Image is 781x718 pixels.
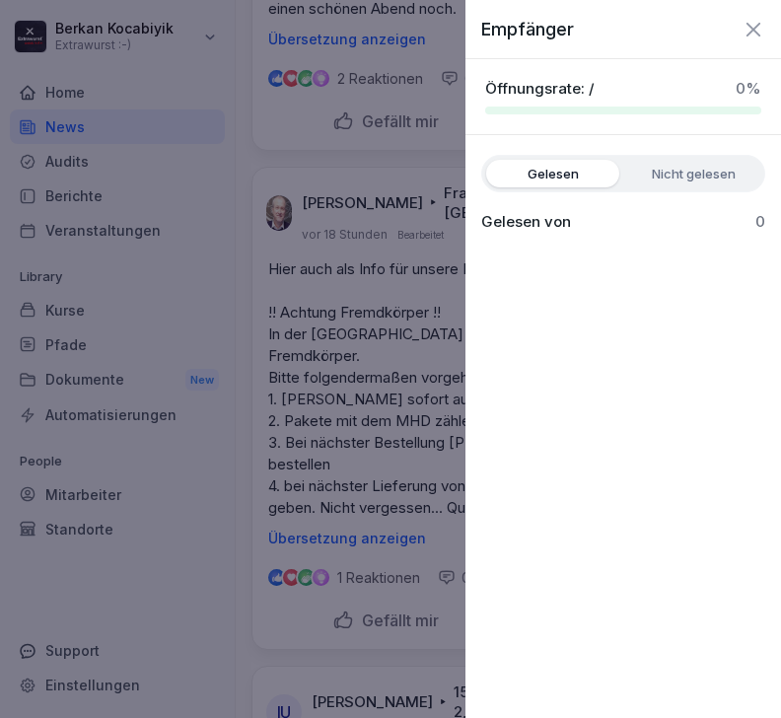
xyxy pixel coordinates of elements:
label: Gelesen [486,160,619,187]
p: 0 % [736,79,761,99]
p: Empfänger [481,16,574,42]
p: Öffnungsrate: / [485,79,595,99]
p: 0 [755,212,765,232]
p: Gelesen von [481,212,571,232]
label: Nicht gelesen [627,160,760,187]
